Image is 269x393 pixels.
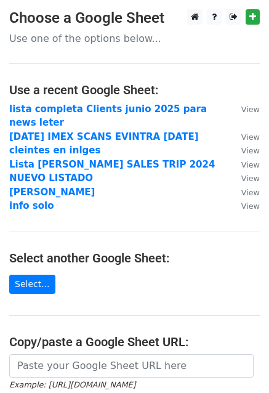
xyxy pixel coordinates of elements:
[9,251,260,265] h4: Select another Google Sheet:
[9,334,260,349] h4: Copy/paste a Google Sheet URL:
[229,200,260,211] a: View
[241,132,260,142] small: View
[241,174,260,183] small: View
[9,9,260,27] h3: Choose a Google Sheet
[9,380,135,389] small: Example: [URL][DOMAIN_NAME]
[9,275,55,294] a: Select...
[9,83,260,97] h4: Use a recent Google Sheet:
[229,187,260,198] a: View
[229,159,260,170] a: View
[9,200,54,211] a: info solo
[229,145,260,156] a: View
[9,145,100,156] a: cleintes en inlges
[241,201,260,211] small: View
[9,187,95,198] a: [PERSON_NAME]
[9,103,207,129] a: lista completa Clients junio 2025 para news leter
[229,172,260,184] a: View
[241,105,260,114] small: View
[9,159,215,170] a: Lista [PERSON_NAME] SALES TRIP 2024
[9,32,260,45] p: Use one of the options below...
[229,131,260,142] a: View
[9,172,93,184] a: NUEVO LISTADO
[241,160,260,169] small: View
[9,354,254,378] input: Paste your Google Sheet URL here
[9,131,199,142] a: [DATE] IMEX SCANS EVINTRA [DATE]
[241,146,260,155] small: View
[241,188,260,197] small: View
[229,103,260,115] a: View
